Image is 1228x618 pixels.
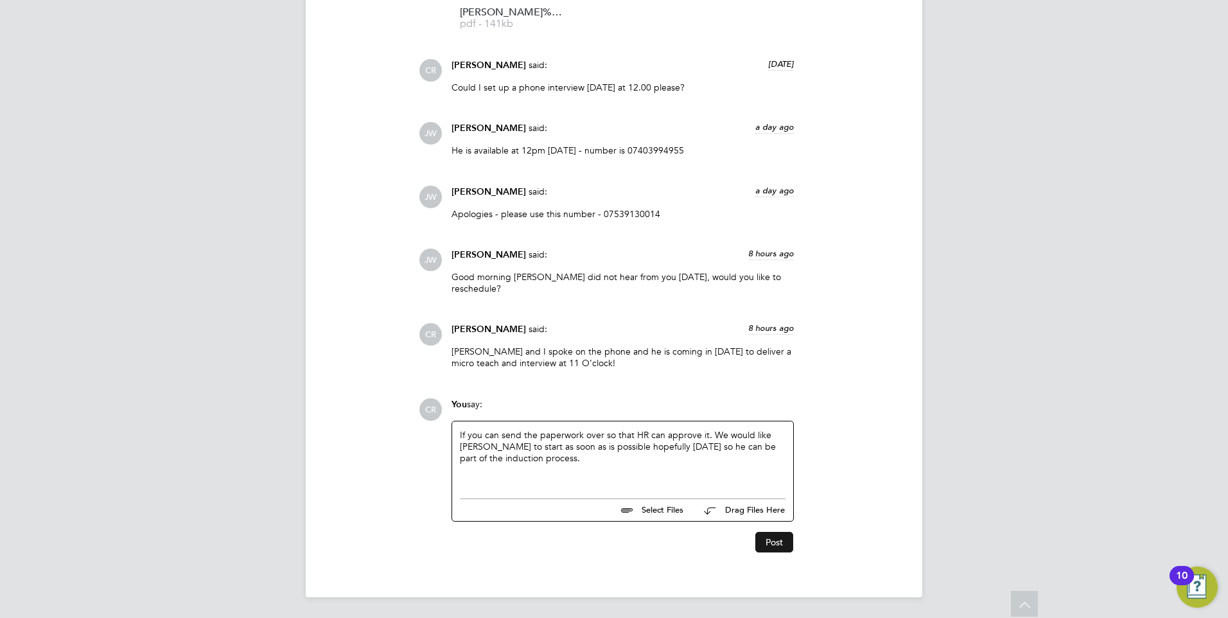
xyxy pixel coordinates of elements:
p: He is available at 12pm [DATE] - number is 07403994955 [452,145,794,156]
span: a day ago [755,185,794,196]
span: JW [419,249,442,271]
span: You [452,399,467,410]
span: JW [419,186,442,208]
div: 10 [1176,576,1188,592]
span: 8 hours ago [748,248,794,259]
span: [PERSON_NAME] [452,60,526,71]
span: [DATE] [768,58,794,69]
span: [PERSON_NAME] [452,186,526,197]
p: [PERSON_NAME] and I spoke on the phone and he is coming in [DATE] to deliver a micro teach and in... [452,346,794,369]
span: [PERSON_NAME] [452,324,526,335]
span: pdf - 141kb [460,19,563,29]
a: [PERSON_NAME]%20Ahmed%20-%20MH%20CV.cleaned pdf - 141kb [460,8,563,29]
span: said: [529,186,547,197]
span: a day ago [755,121,794,132]
button: Drag Files Here [694,497,785,524]
span: [PERSON_NAME]%20Ahmed%20-%20MH%20CV.cleaned [460,8,563,17]
span: CR [419,398,442,421]
span: [PERSON_NAME] [452,249,526,260]
p: Could I set up a phone interview [DATE] at 12.00 please? [452,82,794,93]
div: If you can send the paperwork over so that HR can approve it. We would like [PERSON_NAME] to star... [460,429,785,484]
span: CR [419,59,442,82]
span: said: [529,249,547,260]
div: say: [452,398,794,421]
span: said: [529,122,547,134]
span: said: [529,59,547,71]
p: Good morning [PERSON_NAME] did not hear from you [DATE], would you like to reschedule? [452,271,794,294]
p: Apologies - please use this number - 07539130014 [452,208,794,220]
span: [PERSON_NAME] [452,123,526,134]
button: Post [755,532,793,552]
span: 8 hours ago [748,322,794,333]
span: JW [419,122,442,145]
span: CR [419,323,442,346]
button: Open Resource Center, 10 new notifications [1177,567,1218,608]
span: said: [529,323,547,335]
